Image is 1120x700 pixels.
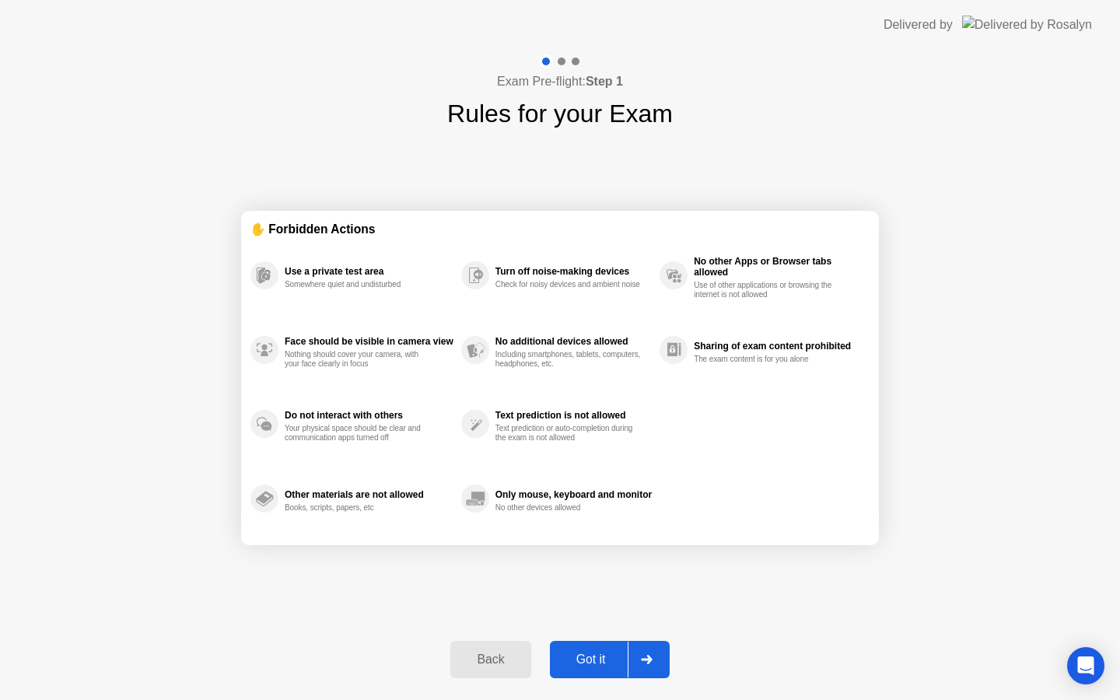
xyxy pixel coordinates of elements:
[285,336,453,347] div: Face should be visible in camera view
[285,350,432,369] div: Nothing should cover your camera, with your face clearly in focus
[285,410,453,421] div: Do not interact with others
[495,410,652,421] div: Text prediction is not allowed
[694,355,841,364] div: The exam content is for you alone
[455,653,526,667] div: Back
[285,424,432,443] div: Your physical space should be clear and communication apps turned off
[495,336,652,347] div: No additional devices allowed
[495,424,642,443] div: Text prediction or auto-completion during the exam is not allowed
[285,266,453,277] div: Use a private test area
[550,641,670,678] button: Got it
[495,280,642,289] div: Check for noisy devices and ambient noise
[1067,647,1104,684] div: Open Intercom Messenger
[285,280,432,289] div: Somewhere quiet and undisturbed
[555,653,628,667] div: Got it
[884,16,953,34] div: Delivered by
[450,641,530,678] button: Back
[495,503,642,513] div: No other devices allowed
[285,489,453,500] div: Other materials are not allowed
[694,256,862,278] div: No other Apps or Browser tabs allowed
[694,341,862,352] div: Sharing of exam content prohibited
[250,220,870,238] div: ✋ Forbidden Actions
[495,489,652,500] div: Only mouse, keyboard and monitor
[285,503,432,513] div: Books, scripts, papers, etc
[586,75,623,88] b: Step 1
[962,16,1092,33] img: Delivered by Rosalyn
[497,72,623,91] h4: Exam Pre-flight:
[495,350,642,369] div: Including smartphones, tablets, computers, headphones, etc.
[447,95,673,132] h1: Rules for your Exam
[694,281,841,299] div: Use of other applications or browsing the internet is not allowed
[495,266,652,277] div: Turn off noise-making devices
